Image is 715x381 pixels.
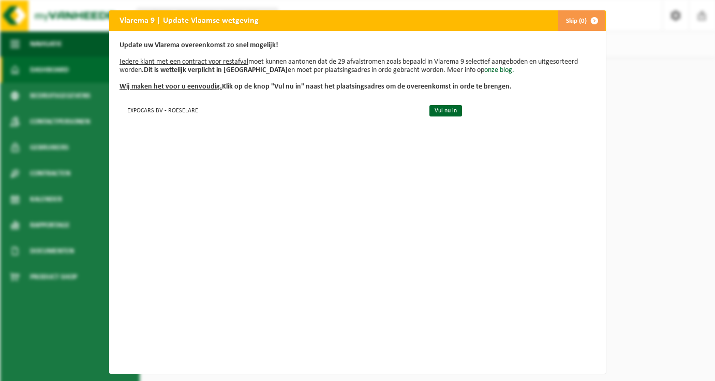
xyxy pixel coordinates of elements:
[109,10,269,30] h2: Vlarema 9 | Update Vlaamse wetgeving
[120,41,595,91] p: moet kunnen aantonen dat de 29 afvalstromen zoals bepaald in Vlarema 9 selectief aangeboden en ui...
[120,83,222,91] u: Wij maken het voor u eenvoudig.
[120,58,248,66] u: Iedere klant met een contract voor restafval
[429,105,462,116] a: Vul nu in
[144,66,288,74] b: Dit is wettelijk verplicht in [GEOGRAPHIC_DATA]
[120,41,278,49] b: Update uw Vlarema overeenkomst zo snel mogelijk!
[484,66,514,74] a: onze blog.
[120,101,421,119] td: EXPOCARS BV - ROESELARE
[120,83,512,91] b: Klik op de knop "Vul nu in" naast het plaatsingsadres om de overeenkomst in orde te brengen.
[558,10,605,31] button: Skip (0)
